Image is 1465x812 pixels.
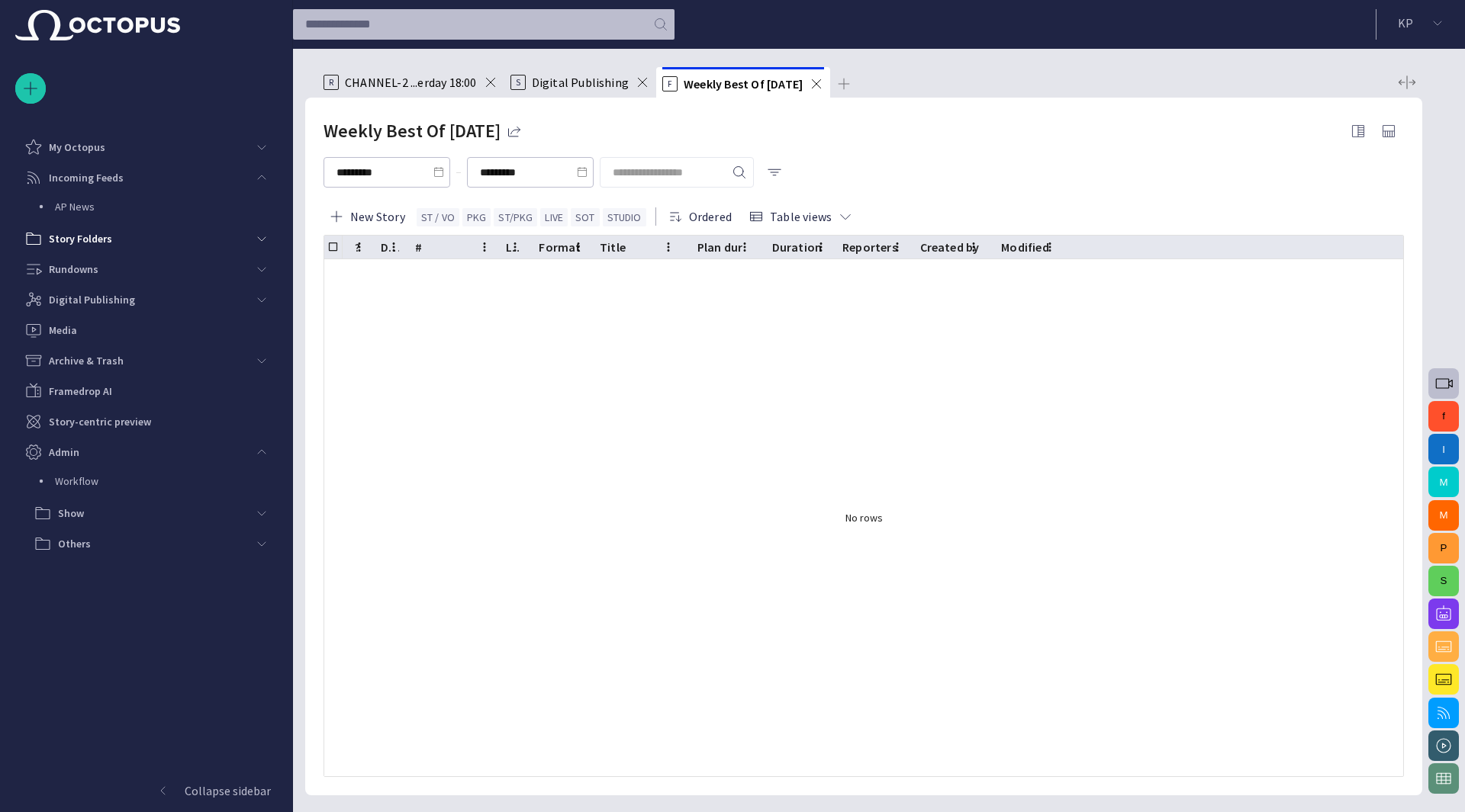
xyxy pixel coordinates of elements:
p: My Octopus [49,140,105,155]
div: SDigital Publishing [504,67,656,98]
button: f [1428,401,1459,432]
p: Media [49,323,77,338]
button: KP [1386,9,1456,37]
button: PKG [462,208,491,226]
button: LIVE [540,208,568,226]
button: S [1428,566,1459,596]
p: R [324,75,339,90]
button: SOT [571,208,600,226]
p: Story-centric preview [49,414,151,429]
p: AP News [55,199,277,214]
p: Digital Publishing [49,292,135,307]
p: Archive & Trash [49,353,124,368]
img: Octopus News Room [15,10,180,40]
div: Created by [920,239,980,255]
button: Title column menu [658,236,679,258]
p: F [662,76,678,91]
div: Framedrop AI [15,376,277,406]
ul: main menu [15,132,277,559]
button: I [1428,434,1459,464]
div: FWeekly Best Of [DATE] [656,67,830,98]
button: Duration column menu [810,236,832,258]
button: Modified column menu [1039,236,1061,258]
div: # [415,239,422,255]
span: Digital Publishing [532,75,629,90]
div: Media [15,315,277,345]
div: Reporters [842,239,897,255]
div: Modified [1001,239,1049,255]
button: Created by column menu [963,236,984,258]
div: Description1 [381,239,399,255]
div: RCHANNEL-2 ...erday 18:00 [317,67,504,98]
p: Incoming Feeds [49,170,124,185]
div: Story-centric preview [15,406,277,437]
button: M [1428,467,1459,497]
p: Rundowns [49,262,98,277]
span: CHANNEL-2 ...erday 18:00 [345,75,477,90]
div: Lck [506,239,520,255]
button: Lck column menu [504,236,526,258]
button: M [1428,500,1459,531]
button: New Story [324,203,411,230]
h2: Weekly Best Of [DATE] [324,120,501,142]
div: AP News [24,193,277,223]
button: # column menu [474,236,495,258]
p: Collapse sidebar [185,782,271,800]
button: Collapse sidebar [15,775,277,806]
div: Format [539,239,581,255]
p: Others [58,536,91,551]
button: Description1 column menu [383,236,404,258]
div: Duration [772,239,823,255]
button: P [1428,533,1459,563]
p: Admin [49,445,79,460]
button: Table views [743,203,858,230]
div: Plan dur [697,239,743,255]
button: ST / VO [417,208,459,226]
button: ? column menu [349,236,370,258]
div: Title [600,239,626,255]
button: Format column menu [568,236,589,258]
p: Show [58,505,84,521]
button: Reporters column menu [887,236,908,258]
div: No rows [324,259,1404,777]
p: K P [1398,14,1413,32]
div: Workflow [24,467,277,498]
button: ST/PKG [494,208,537,226]
p: Framedrop AI [49,384,112,399]
button: STUDIO [603,208,646,226]
p: Workflow [55,473,98,489]
span: Weekly Best Of [DATE] [684,76,803,91]
p: S [510,75,526,90]
p: Story Folders [49,231,112,246]
button: Plan dur column menu [734,236,755,258]
button: Ordered [662,203,737,230]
